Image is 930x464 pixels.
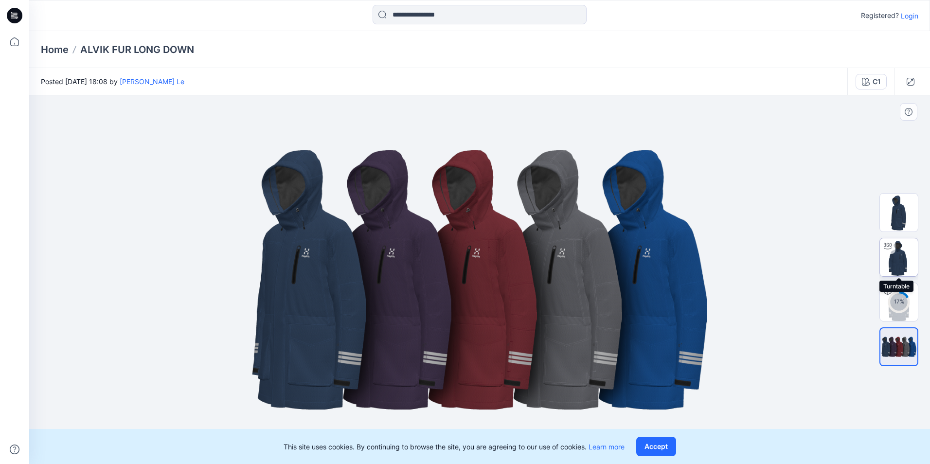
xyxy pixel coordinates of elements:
img: Thumbnail [880,194,918,232]
button: C1 [856,74,887,89]
span: Posted [DATE] 18:08 by [41,76,184,87]
img: All colorways [880,336,917,358]
a: Home [41,43,69,56]
img: Turntable [880,238,918,276]
button: Accept [636,437,676,456]
img: Alvik Fur Long Down Northern Blue [880,283,918,321]
p: ALVIK FUR LONG DOWN [80,43,194,56]
div: 17 % [887,298,911,306]
div: C1 [873,76,880,87]
p: Registered? [861,10,899,21]
p: This site uses cookies. By continuing to browse the site, you are agreeing to our use of cookies. [284,442,625,452]
img: eyJhbGciOiJIUzI1NiIsImtpZCI6IjAiLCJzbHQiOiJzZXMiLCJ0eXAiOiJKV1QifQ.eyJkYXRhIjp7InR5cGUiOiJzdG9yYW... [236,134,723,426]
a: Learn more [589,443,625,451]
p: Login [901,11,918,21]
a: [PERSON_NAME] Le [120,77,184,86]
